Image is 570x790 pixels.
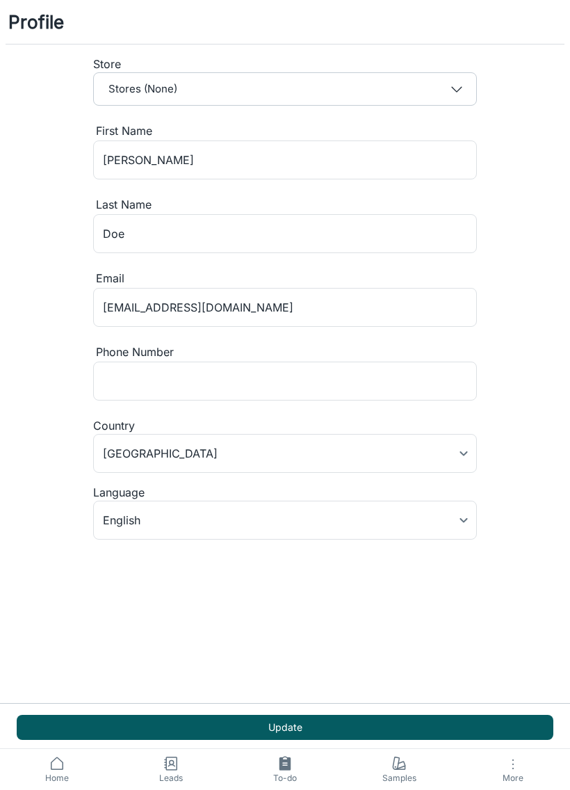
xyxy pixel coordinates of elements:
[93,72,477,106] button: Stores (None)
[93,434,477,473] div: [GEOGRAPHIC_DATA]
[93,122,477,140] div: First Name
[93,501,477,540] div: English
[122,772,220,784] span: Leads
[93,56,477,72] div: Store
[342,749,456,790] a: Samples
[350,772,448,784] span: Samples
[464,773,562,783] span: More
[93,484,477,501] div: Language
[93,270,477,288] div: Email
[456,749,570,790] button: More
[17,715,553,740] button: Update
[8,8,64,35] h1: Profile
[114,749,228,790] a: Leads
[8,772,106,784] span: Home
[236,772,334,784] span: To-do
[93,344,477,362] div: Phone Number
[93,417,477,434] div: Country
[228,749,342,790] a: To-do
[93,196,477,214] div: Last Name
